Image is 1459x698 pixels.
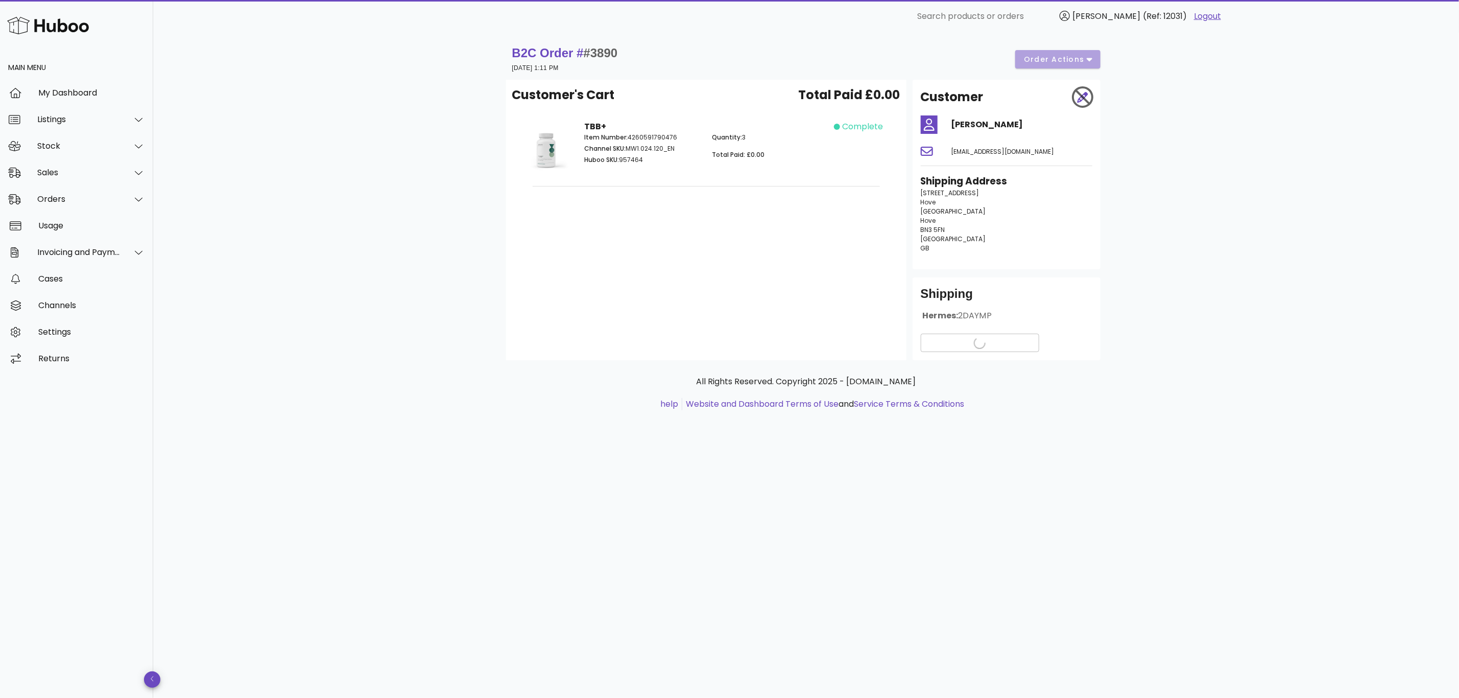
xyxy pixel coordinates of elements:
[584,121,606,132] strong: TBB+
[921,216,936,225] span: Hove
[951,119,1092,131] h4: [PERSON_NAME]
[37,168,121,177] div: Sales
[584,144,626,153] span: Channel SKU:
[921,244,930,252] span: GB
[584,133,700,142] p: 4260591790476
[37,194,121,204] div: Orders
[799,86,900,104] span: Total Paid £0.00
[712,133,828,142] p: 3
[921,225,945,234] span: BN3 5FN
[921,310,1092,330] div: Hermes:
[854,398,964,410] a: Service Terms & Conditions
[951,147,1055,156] span: [EMAIL_ADDRESS][DOMAIN_NAME]
[921,88,984,106] h2: Customer
[921,286,1092,310] div: Shipping
[842,121,883,133] span: complete
[584,144,700,153] p: MW1.024.120_EN
[682,398,964,410] li: and
[712,133,742,142] span: Quantity:
[584,46,618,60] span: #3890
[958,310,992,321] span: 2DAYMP
[38,274,145,284] div: Cases
[921,207,986,216] span: [GEOGRAPHIC_DATA]
[921,189,979,197] span: [STREET_ADDRESS]
[921,198,936,206] span: Hove
[38,88,145,98] div: My Dashboard
[7,14,89,36] img: Huboo Logo
[38,354,145,363] div: Returns
[712,150,764,159] span: Total Paid: £0.00
[584,133,628,142] span: Item Number:
[1194,10,1221,22] a: Logout
[584,155,700,165] p: 957464
[921,174,1092,189] h3: Shipping Address
[512,46,618,60] strong: B2C Order #
[921,235,986,243] span: [GEOGRAPHIC_DATA]
[584,155,619,164] span: Huboo SKU:
[514,376,1098,388] p: All Rights Reserved. Copyright 2025 - [DOMAIN_NAME]
[1072,10,1140,22] span: [PERSON_NAME]
[660,398,678,410] a: help
[38,300,145,310] div: Channels
[37,247,121,257] div: Invoicing and Payments
[37,141,121,151] div: Stock
[1143,10,1187,22] span: (Ref: 12031)
[512,64,559,72] small: [DATE] 1:11 PM
[520,121,572,172] img: Product Image
[38,221,145,230] div: Usage
[512,86,615,104] span: Customer's Cart
[37,114,121,124] div: Listings
[38,327,145,337] div: Settings
[686,398,839,410] a: Website and Dashboard Terms of Use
